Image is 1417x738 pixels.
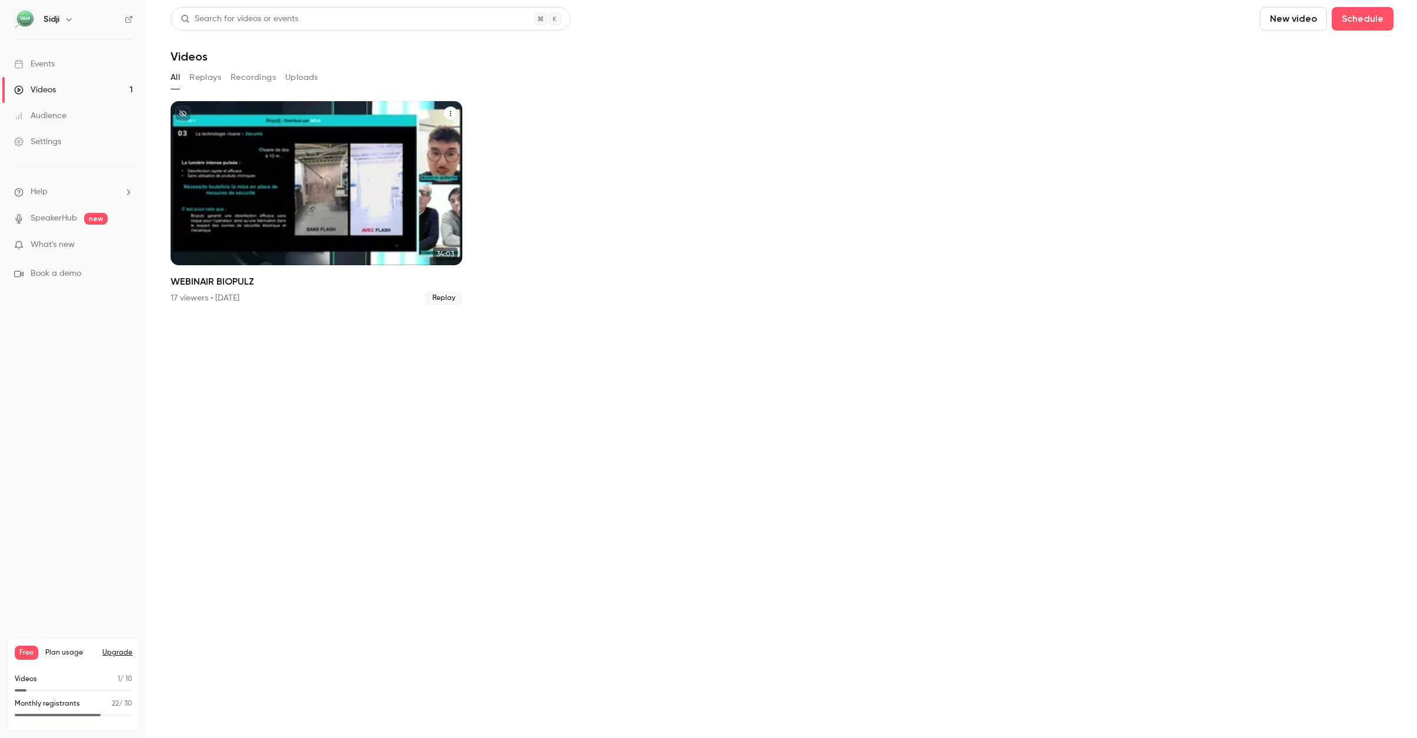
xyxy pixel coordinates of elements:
[171,101,462,305] a: 34:03WEBINAIR BIOPULZ17 viewers • [DATE]Replay
[171,68,180,87] button: All
[15,699,80,709] p: Monthly registrants
[171,101,1393,305] ul: Videos
[15,10,34,29] img: Sidji
[14,58,55,70] div: Events
[14,136,61,148] div: Settings
[14,110,66,122] div: Audience
[14,186,133,198] li: help-dropdown-opener
[15,674,37,684] p: Videos
[15,646,38,660] span: Free
[14,84,56,96] div: Videos
[118,674,132,684] p: / 10
[112,699,132,709] p: / 30
[112,700,119,707] span: 22
[181,13,298,25] div: Search for videos or events
[84,213,108,225] span: new
[31,239,75,251] span: What's new
[171,49,208,64] h1: Videos
[31,186,48,198] span: Help
[45,648,95,657] span: Plan usage
[231,68,276,87] button: Recordings
[171,292,239,304] div: 17 viewers • [DATE]
[1332,7,1393,31] button: Schedule
[171,7,1393,731] section: Videos
[171,101,462,305] li: WEBINAIR BIOPULZ
[44,14,59,25] h6: Sidji
[1260,7,1327,31] button: New video
[425,291,462,305] span: Replay
[175,106,191,121] button: unpublished
[285,68,318,87] button: Uploads
[31,268,81,280] span: Book a demo
[189,68,221,87] button: Replays
[433,248,458,261] span: 34:03
[31,212,77,225] a: SpeakerHub
[118,676,120,683] span: 1
[102,648,132,657] button: Upgrade
[171,275,462,289] h2: WEBINAIR BIOPULZ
